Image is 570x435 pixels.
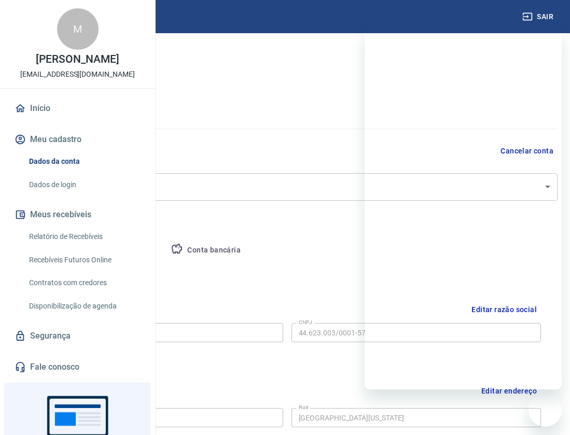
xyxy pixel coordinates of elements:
label: CNPJ [299,318,312,326]
a: Dados de login [25,174,143,195]
div: M [57,8,99,50]
button: Sair [520,7,558,26]
a: Relatório de Recebíveis [25,226,143,247]
label: Rua [299,403,309,411]
a: Início [12,97,143,120]
button: Editar endereço [477,377,541,404]
iframe: Botão para abrir a janela de mensagens, conversa em andamento [529,394,562,427]
p: [EMAIL_ADDRESS][DOMAIN_NAME] [20,69,135,80]
a: Recebíveis Futuros Online [25,249,143,271]
button: Meus recebíveis [12,203,143,226]
a: Segurança [12,325,143,347]
a: Dados da conta [25,151,143,172]
button: Conta bancária [162,238,249,263]
p: [PERSON_NAME] [36,54,119,65]
a: Contratos com credores [25,272,143,293]
div: LUNA PET SHOP [US_STATE] LTDA [17,173,558,201]
h5: Dados cadastrais [17,95,558,112]
button: Meu cadastro [12,128,143,151]
iframe: Janela de mensagens [365,26,562,389]
a: Fale conosco [12,356,143,378]
a: Disponibilização de agenda [25,296,143,317]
